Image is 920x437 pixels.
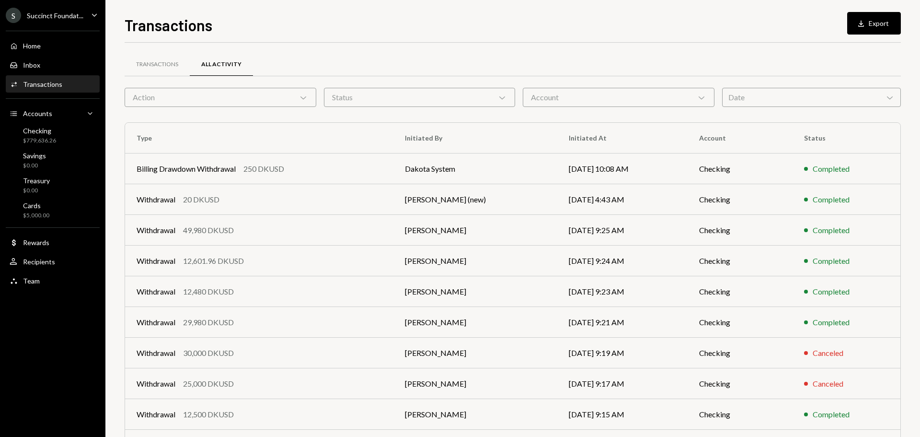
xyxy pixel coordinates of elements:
[23,212,49,220] div: $5,000.00
[23,152,46,160] div: Savings
[137,317,175,328] div: Withdrawal
[6,8,21,23] div: S
[813,224,850,236] div: Completed
[557,276,688,307] td: [DATE] 9:23 AM
[23,238,49,247] div: Rewards
[557,368,688,399] td: [DATE] 9:17 AM
[183,347,234,359] div: 30,000 DKUSD
[557,399,688,430] td: [DATE] 9:15 AM
[813,317,850,328] div: Completed
[6,105,100,122] a: Accounts
[6,174,100,197] a: Treasury$0.00
[393,154,557,184] td: Dakota System
[557,215,688,246] td: [DATE] 9:25 AM
[6,75,100,93] a: Transactions
[23,201,49,210] div: Cards
[557,123,688,154] th: Initiated At
[847,12,901,35] button: Export
[137,286,175,297] div: Withdrawal
[393,338,557,368] td: [PERSON_NAME]
[23,162,46,170] div: $0.00
[125,15,212,35] h1: Transactions
[688,307,793,338] td: Checking
[6,149,100,172] a: Savings$0.00
[23,187,50,195] div: $0.00
[688,338,793,368] td: Checking
[393,246,557,276] td: [PERSON_NAME]
[183,224,234,236] div: 49,980 DKUSD
[6,199,100,222] a: Cards$5,000.00
[125,123,393,154] th: Type
[23,61,40,69] div: Inbox
[688,368,793,399] td: Checking
[813,286,850,297] div: Completed
[183,286,234,297] div: 12,480 DKUSD
[137,409,175,420] div: Withdrawal
[6,37,100,54] a: Home
[393,307,557,338] td: [PERSON_NAME]
[6,124,100,147] a: Checking$779,636.26
[813,378,843,390] div: Canceled
[23,277,40,285] div: Team
[813,255,850,267] div: Completed
[393,399,557,430] td: [PERSON_NAME]
[393,368,557,399] td: [PERSON_NAME]
[688,123,793,154] th: Account
[183,409,234,420] div: 12,500 DKUSD
[6,56,100,73] a: Inbox
[688,276,793,307] td: Checking
[137,224,175,236] div: Withdrawal
[23,177,50,185] div: Treasury
[813,409,850,420] div: Completed
[125,52,190,77] a: Transactions
[137,378,175,390] div: Withdrawal
[393,123,557,154] th: Initiated By
[557,246,688,276] td: [DATE] 9:24 AM
[137,347,175,359] div: Withdrawal
[23,137,56,145] div: $779,636.26
[23,127,56,135] div: Checking
[137,163,236,175] div: Billing Drawdown Withdrawal
[27,12,83,20] div: Succinct Foundat...
[23,109,52,118] div: Accounts
[688,184,793,215] td: Checking
[557,154,688,184] td: [DATE] 10:08 AM
[6,234,100,251] a: Rewards
[393,276,557,307] td: [PERSON_NAME]
[688,246,793,276] td: Checking
[136,60,178,69] div: Transactions
[183,255,244,267] div: 12,601.96 DKUSD
[793,123,900,154] th: Status
[23,42,41,50] div: Home
[813,347,843,359] div: Canceled
[688,154,793,184] td: Checking
[557,184,688,215] td: [DATE] 4:43 AM
[201,60,241,69] div: All Activity
[722,88,901,107] div: Date
[243,163,284,175] div: 250 DKUSD
[183,317,234,328] div: 29,980 DKUSD
[813,163,850,175] div: Completed
[137,255,175,267] div: Withdrawal
[523,88,714,107] div: Account
[688,399,793,430] td: Checking
[393,215,557,246] td: [PERSON_NAME]
[23,80,62,88] div: Transactions
[6,253,100,270] a: Recipients
[393,184,557,215] td: [PERSON_NAME] (new)
[324,88,516,107] div: Status
[137,194,175,205] div: Withdrawal
[688,215,793,246] td: Checking
[557,307,688,338] td: [DATE] 9:21 AM
[23,258,55,266] div: Recipients
[125,88,316,107] div: Action
[6,272,100,289] a: Team
[813,194,850,205] div: Completed
[190,52,253,77] a: All Activity
[183,378,234,390] div: 25,000 DKUSD
[557,338,688,368] td: [DATE] 9:19 AM
[183,194,219,205] div: 20 DKUSD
